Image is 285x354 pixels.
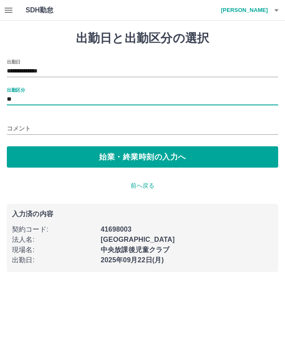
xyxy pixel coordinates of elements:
[7,146,278,168] button: 始業・終業時刻の入力へ
[7,58,20,65] label: 出勤日
[101,226,131,233] b: 41698003
[12,211,273,218] p: 入力済の内容
[7,87,25,93] label: 出勤区分
[12,235,96,245] p: 法人名 :
[101,246,170,253] b: 中央放課後児童クラブ
[12,245,96,255] p: 現場名 :
[12,224,96,235] p: 契約コード :
[101,256,164,264] b: 2025年09月22日(月)
[101,236,175,243] b: [GEOGRAPHIC_DATA]
[7,181,278,190] p: 前へ戻る
[12,255,96,265] p: 出勤日 :
[7,31,278,46] h1: 出勤日と出勤区分の選択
